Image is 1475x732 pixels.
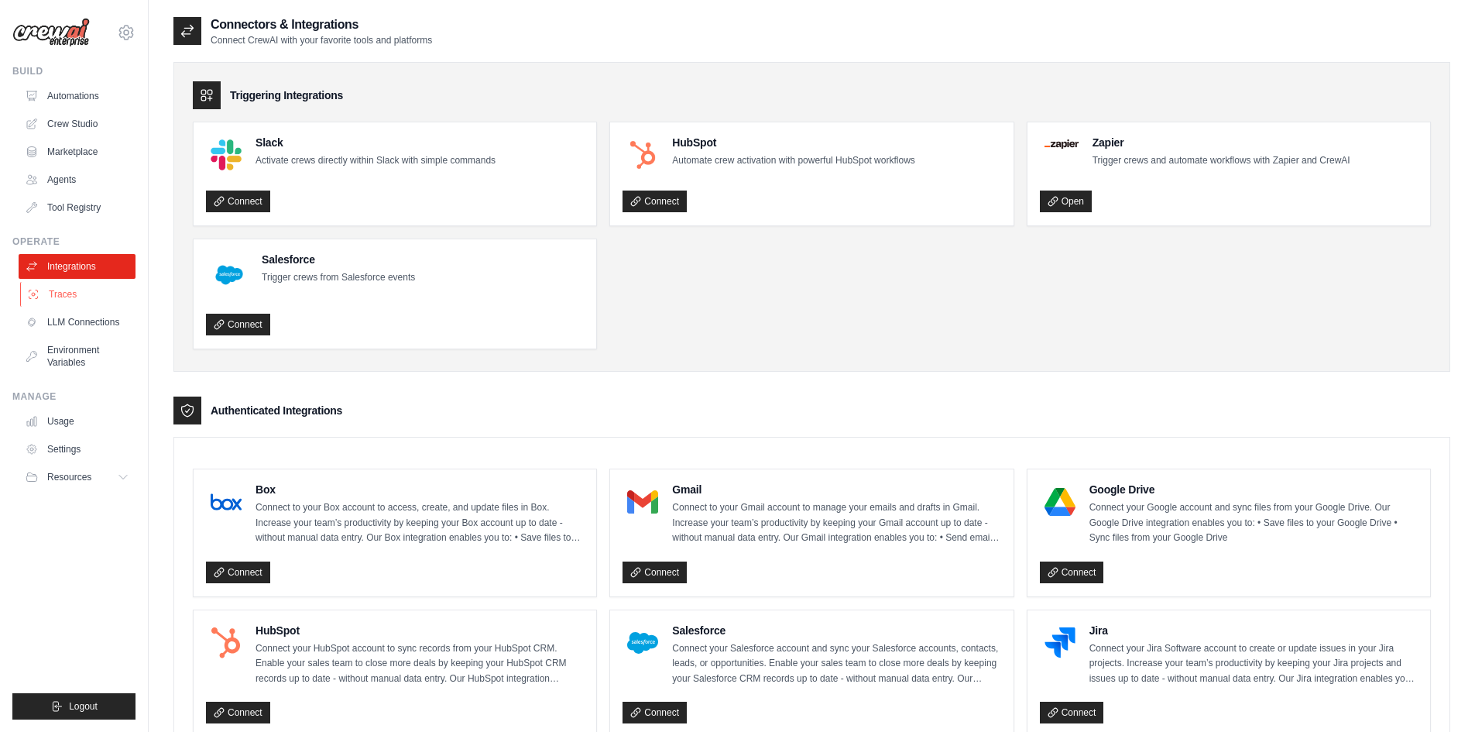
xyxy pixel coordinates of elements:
button: Resources [19,465,135,490]
p: Connect your Google account and sync files from your Google Drive. Our Google Drive integration e... [1089,500,1418,546]
a: Open [1040,191,1092,212]
p: Connect to your Box account to access, create, and update files in Box. Increase your team’s prod... [256,500,584,546]
a: Integrations [19,254,135,279]
a: Connect [206,562,270,583]
h4: Zapier [1093,135,1350,150]
a: Settings [19,437,135,462]
img: Slack Logo [211,139,242,170]
img: Logo [12,18,90,47]
h4: Gmail [672,482,1000,497]
div: Manage [12,390,135,403]
p: Connect your Jira Software account to create or update issues in your Jira projects. Increase you... [1089,641,1418,687]
p: Connect your Salesforce account and sync your Salesforce accounts, contacts, leads, or opportunit... [672,641,1000,687]
a: Connect [623,562,687,583]
a: Connect [1040,562,1104,583]
a: Connect [206,314,270,335]
p: Activate crews directly within Slack with simple commands [256,153,496,169]
h4: Slack [256,135,496,150]
h3: Authenticated Integrations [211,403,342,418]
a: Connect [1040,702,1104,723]
img: Box Logo [211,486,242,517]
a: Tool Registry [19,195,135,220]
p: Connect your HubSpot account to sync records from your HubSpot CRM. Enable your sales team to clo... [256,641,584,687]
img: Salesforce Logo [211,256,248,294]
a: Connect [623,191,687,212]
span: Logout [69,700,98,713]
p: Trigger crews from Salesforce events [262,270,415,286]
a: LLM Connections [19,310,135,335]
p: Automate crew activation with powerful HubSpot workflows [672,153,914,169]
img: Zapier Logo [1045,139,1079,149]
h4: Box [256,482,584,497]
a: Connect [206,191,270,212]
img: Google Drive Logo [1045,486,1075,517]
p: Trigger crews and automate workflows with Zapier and CrewAI [1093,153,1350,169]
h4: HubSpot [672,135,914,150]
p: Connect to your Gmail account to manage your emails and drafts in Gmail. Increase your team’s pro... [672,500,1000,546]
p: Connect CrewAI with your favorite tools and platforms [211,34,432,46]
h4: Salesforce [262,252,415,267]
a: Automations [19,84,135,108]
a: Crew Studio [19,112,135,136]
a: Environment Variables [19,338,135,375]
h4: Google Drive [1089,482,1418,497]
a: Connect [623,702,687,723]
h4: Salesforce [672,623,1000,638]
h4: Jira [1089,623,1418,638]
a: Traces [20,282,137,307]
div: Build [12,65,135,77]
div: Operate [12,235,135,248]
img: Gmail Logo [627,486,658,517]
a: Agents [19,167,135,192]
button: Logout [12,693,135,720]
h2: Connectors & Integrations [211,15,432,34]
a: Usage [19,409,135,434]
h3: Triggering Integrations [230,88,343,103]
img: HubSpot Logo [627,139,658,170]
a: Connect [206,702,270,723]
img: HubSpot Logo [211,627,242,658]
a: Marketplace [19,139,135,164]
h4: HubSpot [256,623,584,638]
img: Jira Logo [1045,627,1075,658]
img: Salesforce Logo [627,627,658,658]
span: Resources [47,471,91,483]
